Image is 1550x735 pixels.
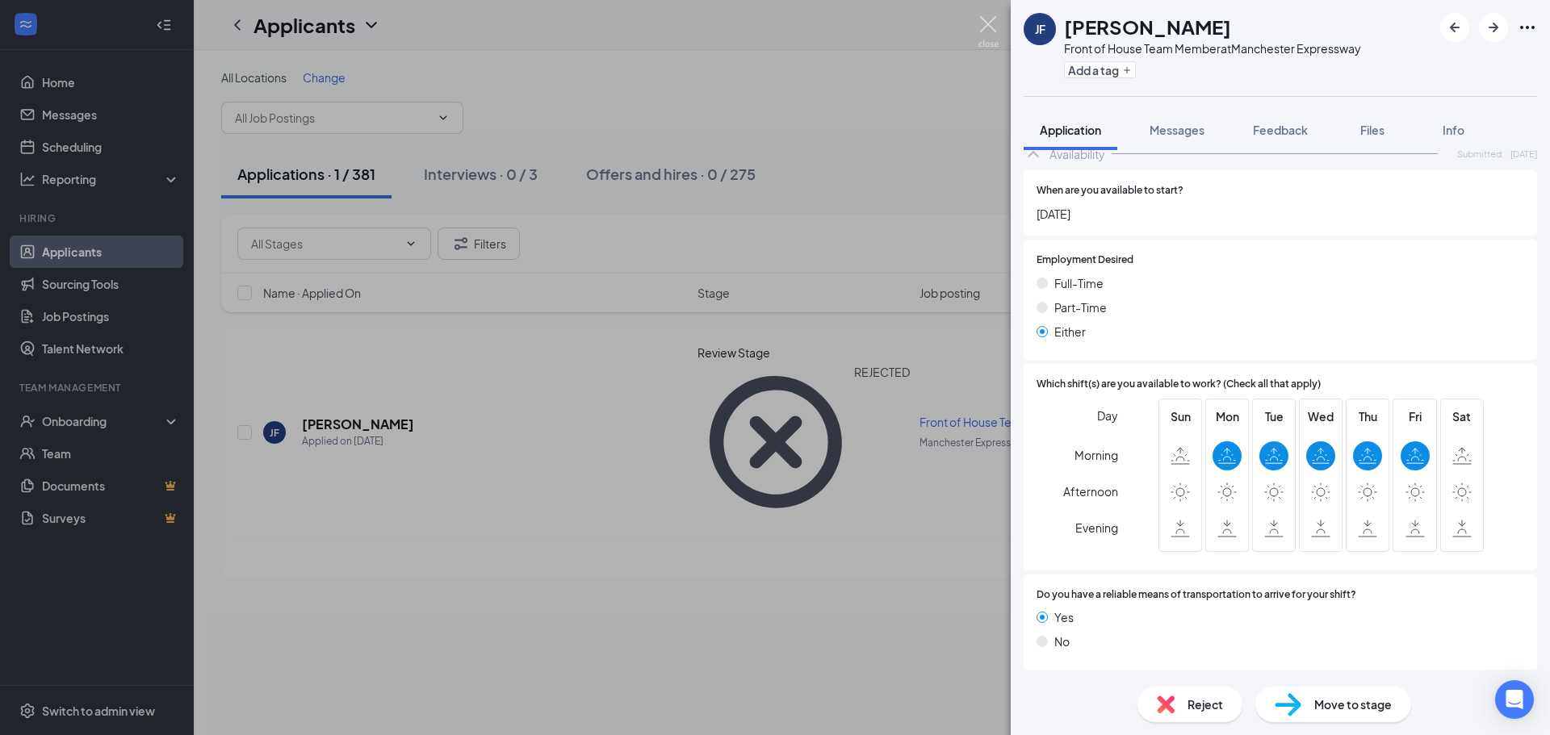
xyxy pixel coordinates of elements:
svg: Ellipses [1518,18,1537,37]
span: Move to stage [1314,695,1392,713]
span: Part-Time [1054,299,1107,316]
button: ArrowRight [1479,13,1508,42]
span: Submitted: [1457,147,1504,161]
button: PlusAdd a tag [1064,61,1136,78]
svg: ArrowLeftNew [1445,18,1464,37]
span: Mon [1213,407,1242,425]
span: Morning [1075,441,1118,470]
span: Day [1097,407,1118,424]
span: Thu [1353,407,1382,425]
span: No [1054,633,1070,650]
span: Wed [1306,407,1335,425]
span: Info [1443,123,1464,137]
span: Sat [1447,407,1477,425]
span: Feedback [1253,123,1308,137]
span: Yes [1054,608,1074,626]
svg: ChevronUp [1024,144,1043,164]
svg: ArrowRight [1484,18,1503,37]
span: Do you have a reliable means of transportation to arrive for your shift? [1037,587,1356,603]
span: Full-Time [1054,274,1104,292]
span: Sun [1166,407,1195,425]
div: JF [1035,21,1045,37]
span: Afternoon [1063,477,1118,506]
span: Tue [1259,407,1288,425]
span: [DATE] [1037,205,1524,223]
div: Front of House Team Member at Manchester Expressway [1064,40,1361,56]
button: ArrowLeftNew [1440,13,1469,42]
span: Employment Desired [1037,253,1133,268]
div: Availability [1049,146,1105,162]
span: Messages [1150,123,1204,137]
span: Application [1040,123,1101,137]
span: [DATE] [1510,147,1537,161]
span: Evening [1075,513,1118,542]
span: Files [1360,123,1385,137]
span: Reject [1188,695,1223,713]
span: Either [1054,323,1086,340]
span: Which shift(s) are you available to work? (Check all that apply) [1037,377,1321,392]
svg: Plus [1122,65,1132,75]
span: Fri [1401,407,1430,425]
span: When are you available to start? [1037,183,1183,198]
h1: [PERSON_NAME] [1064,13,1231,40]
div: Open Intercom Messenger [1495,680,1534,719]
